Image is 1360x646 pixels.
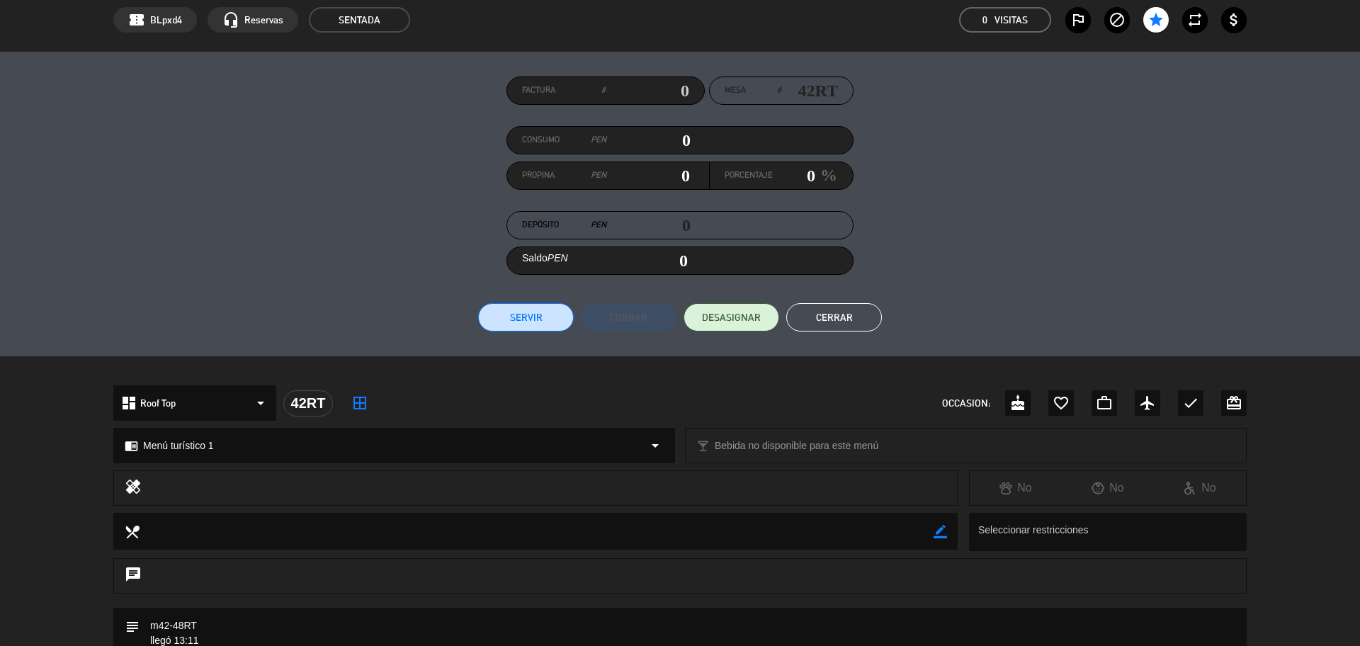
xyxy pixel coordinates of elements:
label: Consumo [522,133,606,147]
i: check [1182,395,1199,412]
div: No [1154,479,1246,497]
em: # [777,84,781,98]
span: Reservas [244,12,283,28]
span: Roof Top [140,395,176,412]
em: # [601,84,606,98]
input: number [781,80,838,101]
label: Propina [522,169,606,183]
i: airplanemode_active [1139,395,1156,412]
button: Servir [478,303,574,331]
em: PEN [591,169,606,183]
div: No [1062,479,1154,497]
i: attach_money [1225,11,1242,28]
span: BLpxd4 [150,12,182,28]
label: Depósito [522,218,606,232]
i: local_dining [124,523,140,539]
input: 0 [606,165,691,186]
i: headset_mic [222,11,239,28]
i: star [1147,11,1164,28]
span: Mesa [725,84,746,98]
i: favorite_border [1053,395,1070,412]
span: Bebida no disponible para este menú [715,438,878,454]
i: subject [124,618,140,634]
label: Saldo [522,250,568,266]
input: 0 [606,130,691,151]
i: healing [125,478,142,498]
em: PEN [591,218,606,232]
span: SENTADA [309,7,410,33]
i: border_all [351,395,368,412]
span: confirmation_number [128,11,145,28]
i: card_giftcard [1225,395,1242,412]
span: Menú turístico 1 [143,438,214,454]
button: Cobrar [581,303,676,331]
button: Cerrar [786,303,882,331]
i: work_outline [1096,395,1113,412]
i: repeat [1186,11,1203,28]
i: arrow_drop_down [252,395,269,412]
i: outlined_flag [1070,11,1087,28]
button: DESASIGNAR [684,303,779,331]
em: Visitas [994,12,1028,28]
input: 0 [606,80,689,101]
label: Porcentaje [725,169,773,183]
span: 0 [982,12,987,28]
input: 0 [773,165,815,186]
i: cake [1009,395,1026,412]
i: block [1109,11,1126,28]
i: chat [125,566,142,586]
em: PEN [591,133,606,147]
em: % [815,161,837,189]
i: chrome_reader_mode [125,439,138,453]
i: local_bar [696,439,710,453]
em: PEN [548,252,568,263]
i: dashboard [120,395,137,412]
span: DESASIGNAR [702,310,761,325]
span: OCCASION: [942,395,990,412]
i: border_color [934,525,947,538]
div: 42RT [283,390,333,416]
label: Factura [522,84,606,98]
i: arrow_drop_down [647,437,664,454]
div: No [970,479,1062,497]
